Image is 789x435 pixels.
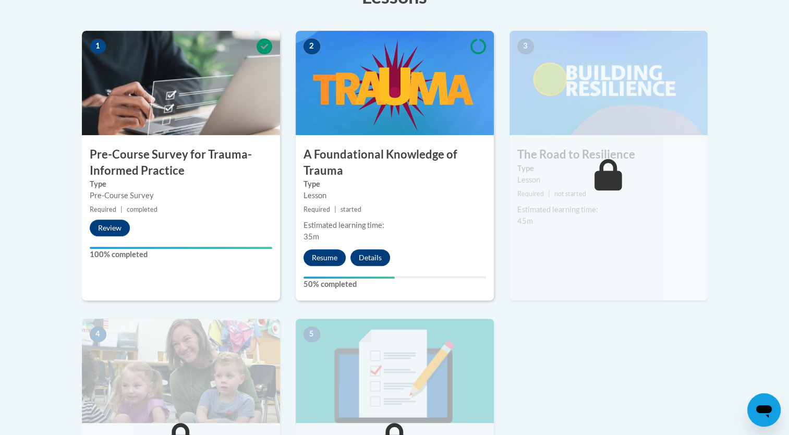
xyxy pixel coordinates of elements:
div: Lesson [304,190,486,201]
span: | [120,206,123,213]
button: Review [90,220,130,236]
span: | [548,190,550,198]
div: Pre-Course Survey [90,190,272,201]
div: Your progress [90,247,272,249]
img: Course Image [296,31,494,135]
span: started [341,206,361,213]
div: Lesson [517,174,700,186]
div: Estimated learning time: [304,220,486,231]
img: Course Image [82,319,280,423]
span: | [334,206,336,213]
label: 50% completed [304,279,486,290]
label: 100% completed [90,249,272,260]
h3: A Foundational Knowledge of Trauma [296,147,494,179]
span: completed [127,206,157,213]
span: 3 [517,39,534,54]
img: Course Image [509,31,708,135]
span: 35m [304,232,319,241]
img: Course Image [82,31,280,135]
span: Required [90,206,116,213]
div: Estimated learning time: [517,204,700,215]
iframe: Button to launch messaging window [747,393,781,427]
span: 2 [304,39,320,54]
span: 5 [304,327,320,342]
img: Course Image [296,319,494,423]
span: 1 [90,39,106,54]
span: 45m [517,216,533,225]
label: Type [90,178,272,190]
span: 4 [90,327,106,342]
h3: The Road to Resilience [509,147,708,163]
button: Resume [304,249,346,266]
div: Your progress [304,276,395,279]
span: not started [554,190,586,198]
button: Details [350,249,390,266]
label: Type [304,178,486,190]
h3: Pre-Course Survey for Trauma-Informed Practice [82,147,280,179]
span: Required [304,206,330,213]
label: Type [517,163,700,174]
span: Required [517,190,544,198]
